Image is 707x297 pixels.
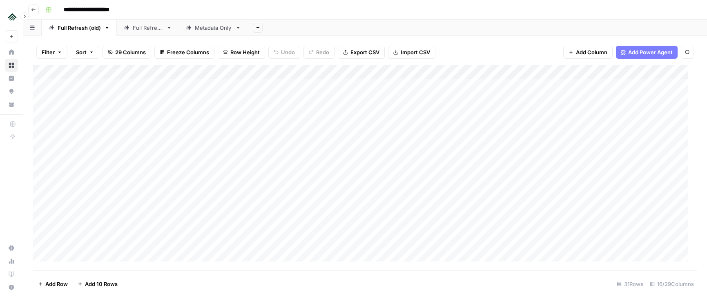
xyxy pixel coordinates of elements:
[613,277,647,290] div: 31 Rows
[117,20,179,36] a: Full Refresh
[281,48,295,56] span: Undo
[5,72,18,85] a: Insights
[45,280,68,288] span: Add Row
[268,46,300,59] button: Undo
[5,9,20,24] img: Uplisting Logo
[179,20,248,36] a: Metadata Only
[58,24,101,32] div: Full Refresh (old)
[42,20,117,36] a: Full Refresh (old)
[401,48,430,56] span: Import CSV
[647,277,697,290] div: 16/29 Columns
[563,46,613,59] button: Add Column
[350,48,379,56] span: Export CSV
[5,98,18,111] a: Your Data
[303,46,335,59] button: Redo
[5,255,18,268] a: Usage
[628,48,673,56] span: Add Power Agent
[154,46,214,59] button: Freeze Columns
[115,48,146,56] span: 29 Columns
[36,46,67,59] button: Filter
[388,46,435,59] button: Import CSV
[218,46,265,59] button: Row Height
[576,48,607,56] span: Add Column
[103,46,151,59] button: 29 Columns
[316,48,329,56] span: Redo
[5,268,18,281] a: Learning Hub
[71,46,99,59] button: Sort
[85,280,118,288] span: Add 10 Rows
[76,48,87,56] span: Sort
[5,46,18,59] a: Home
[5,281,18,294] button: Help + Support
[338,46,385,59] button: Export CSV
[616,46,678,59] button: Add Power Agent
[5,242,18,255] a: Settings
[167,48,209,56] span: Freeze Columns
[33,277,73,290] button: Add Row
[230,48,260,56] span: Row Height
[42,48,55,56] span: Filter
[5,7,18,27] button: Workspace: Uplisting
[195,24,232,32] div: Metadata Only
[5,59,18,72] a: Browse
[133,24,163,32] div: Full Refresh
[73,277,123,290] button: Add 10 Rows
[5,85,18,98] a: Opportunities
